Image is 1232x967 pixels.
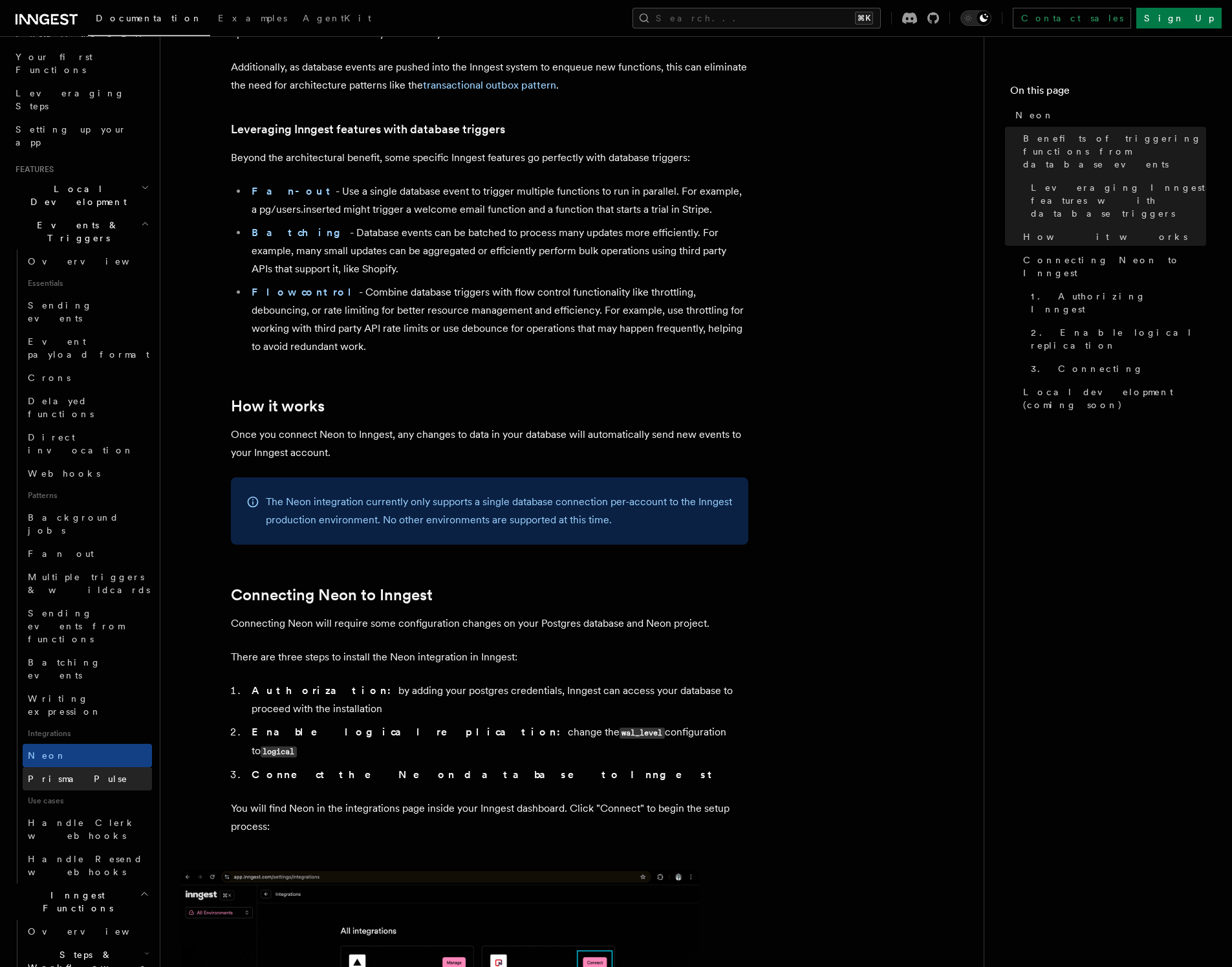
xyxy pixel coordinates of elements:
[23,330,152,366] a: Event payload format
[28,818,136,841] span: Handle Clerk webhooks
[632,8,881,28] button: Search...⌘K
[231,799,748,836] p: You will find Neon in the integrations page inside your Inngest dashboard. Click "Connect" to beg...
[23,485,152,506] span: Patterns
[252,286,359,298] a: Flow control
[23,426,152,462] a: Direct invocation
[231,648,748,666] p: There are three steps to install the Neon integration in Inngest:
[855,12,873,25] kbd: ⌘K
[23,506,152,542] a: Background jobs
[23,565,152,602] a: Multiple triggers & wildcards
[248,182,748,219] li: - Use a single database event to trigger multiple functions to run in parallel. For example, a pg...
[231,426,748,462] p: Once you connect Neon to Inngest, any changes to data in your database will automatically send ne...
[23,542,152,565] a: Fan out
[16,52,92,75] span: Your first Functions
[10,219,141,244] span: Events & Triggers
[23,294,152,330] a: Sending events
[28,774,128,784] span: Prisma Pulse
[303,13,371,23] span: AgentKit
[1026,321,1206,357] a: 2. Enable logical replication
[1015,109,1054,122] span: Neon
[28,300,92,323] span: Sending events
[10,164,54,175] span: Features
[10,889,140,915] span: Inngest Functions
[23,847,152,884] a: Handle Resend webhooks
[231,586,433,604] a: Connecting Neon to Inngest
[23,250,152,273] a: Overview
[23,723,152,744] span: Integrations
[248,283,748,356] li: - Combine database triggers with flow control functionality like throttling, debouncing, or rate ...
[28,336,149,360] span: Event payload format
[1026,176,1206,225] a: Leveraging Inngest features with database triggers
[10,213,152,250] button: Events & Triggers
[1018,248,1206,285] a: Connecting Neon to Inngest
[23,687,152,723] a: Writing expression
[10,81,152,118] a: Leveraging Steps
[23,273,152,294] span: Essentials
[1031,181,1206,220] span: Leveraging Inngest features with database triggers
[23,462,152,485] a: Webhooks
[23,920,152,943] a: Overview
[28,608,124,644] span: Sending events from functions
[266,493,733,529] p: The Neon integration currently only supports a single database connection per-account to the Inng...
[1023,254,1206,279] span: Connecting Neon to Inngest
[1136,8,1222,28] a: Sign Up
[1023,230,1187,243] span: How it works
[23,790,152,811] span: Use cases
[252,684,398,697] strong: Authorization:
[248,682,748,718] li: by adding your postgres credentials, Inngest can access your database to proceed with the install...
[252,185,336,197] a: Fan-out
[23,366,152,389] a: Crons
[1031,326,1206,352] span: 2. Enable logical replication
[1031,290,1206,316] span: 1. Authorizing Inngest
[231,120,505,138] a: Leveraging Inngest features with database triggers
[252,226,350,239] a: Batching
[1010,83,1206,103] h4: On this page
[252,726,568,738] strong: Enable logical replication:
[28,657,101,680] span: Batching events
[252,768,717,781] strong: Connect the Neon database to Inngest
[1026,285,1206,321] a: 1. Authorizing Inngest
[16,124,127,147] span: Setting up your app
[960,10,991,26] button: Toggle dark mode
[28,693,102,717] span: Writing expression
[1023,132,1206,171] span: Benefits of triggering functions from database events
[1031,362,1143,375] span: 3. Connecting
[10,45,152,81] a: Your first Functions
[261,746,297,757] code: logical
[1018,127,1206,176] a: Benefits of triggering functions from database events
[28,256,161,266] span: Overview
[96,13,202,23] span: Documentation
[231,149,748,167] p: Beyond the architectural benefit, some specific Inngest features go perfectly with database trigg...
[1010,103,1206,127] a: Neon
[218,13,287,23] span: Examples
[248,723,748,761] li: change the configuration to
[23,744,152,767] a: Neon
[1018,225,1206,248] a: How it works
[10,884,152,920] button: Inngest Functions
[23,767,152,790] a: Prisma Pulse
[1018,380,1206,417] a: Local development (coming soon)
[231,614,748,633] p: Connecting Neon will require some configuration changes on your Postgres database and Neon project.
[28,926,161,937] span: Overview
[1026,357,1206,380] a: 3. Connecting
[1013,8,1131,28] a: Contact sales
[28,396,94,419] span: Delayed functions
[28,750,67,761] span: Neon
[16,88,125,111] span: Leveraging Steps
[295,4,379,35] a: AgentKit
[248,224,748,278] li: - Database events can be batched to process many updates more efficiently. For example, many smal...
[23,602,152,651] a: Sending events from functions
[10,177,152,213] button: Local Development
[231,58,748,94] p: Additionally, as database events are pushed into the Inngest system to enqueue new functions, thi...
[28,468,100,479] span: Webhooks
[10,250,152,884] div: Events & Triggers
[28,512,119,536] span: Background jobs
[28,432,134,455] span: Direct invocation
[210,4,295,35] a: Examples
[88,4,210,36] a: Documentation
[23,811,152,847] a: Handle Clerk webhooks
[28,854,143,877] span: Handle Resend webhooks
[1023,386,1206,411] span: Local development (coming soon)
